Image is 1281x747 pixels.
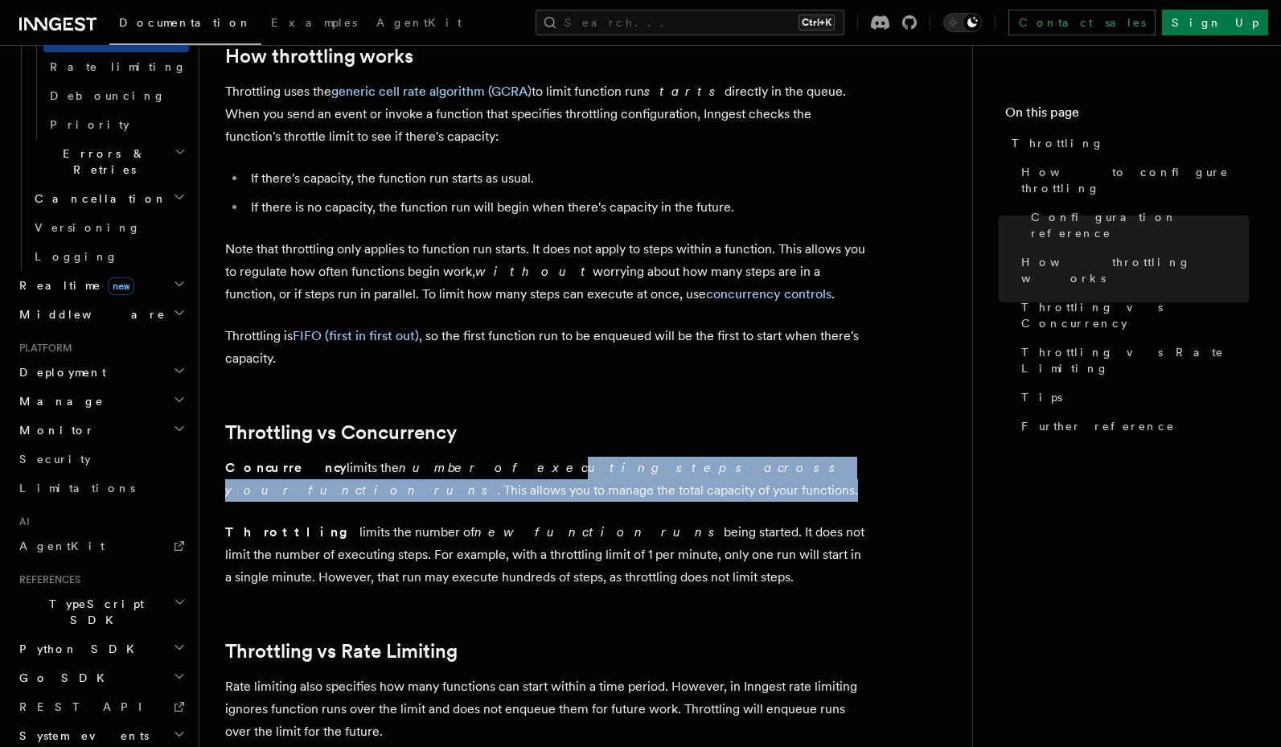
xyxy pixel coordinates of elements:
span: Errors & Retries [28,146,174,178]
em: without [475,264,593,279]
span: Examples [271,16,357,29]
span: new [108,277,134,295]
a: AgentKit [367,5,471,43]
span: Limitations [19,482,135,495]
a: Throttling vs Concurrency [1015,293,1249,338]
button: Realtimenew [13,271,189,300]
a: Security [13,445,189,474]
a: Versioning [28,213,189,242]
span: Logging [35,250,118,263]
span: Cancellation [28,191,167,207]
a: concurrency controls [706,286,831,302]
h4: On this page [1005,103,1249,129]
span: AI [13,515,30,528]
span: Throttling vs Concurrency [1021,299,1249,331]
a: FIFO (first in first out) [293,328,419,343]
a: Debouncing [43,81,189,110]
a: Rate limiting [43,52,189,81]
a: Throttling vs Rate Limiting [1015,338,1249,383]
span: Configuration reference [1031,209,1249,241]
a: Sign Up [1162,10,1268,35]
strong: Throttling [225,524,359,540]
button: Middleware [13,300,189,329]
strong: Concurrency [225,460,347,475]
a: Contact sales [1008,10,1156,35]
a: Priority [43,110,189,139]
button: Errors & Retries [28,139,189,184]
span: Debouncing [50,89,166,102]
button: Monitor [13,416,189,445]
em: number of executing steps across your function runs [225,460,844,498]
span: Middleware [13,306,166,322]
em: starts [644,84,725,99]
span: REST API [19,700,156,713]
span: System events [13,728,149,744]
em: new function runs [474,524,724,540]
span: Rate limiting [50,60,187,73]
a: generic cell rate algorithm (GCRA) [331,84,532,99]
span: Documentation [119,16,252,29]
a: Logging [28,242,189,271]
span: Versioning [35,221,141,234]
span: Platform [13,342,72,355]
button: TypeScript SDK [13,589,189,634]
button: Deployment [13,358,189,387]
a: Examples [261,5,367,43]
button: Go SDK [13,663,189,692]
a: Throttling vs Concurrency [225,421,457,444]
span: Python SDK [13,641,144,657]
p: limits the number of being started. It does not limit the number of executing steps. For example,... [225,521,868,589]
button: Toggle dark mode [943,13,982,32]
span: Further reference [1021,418,1175,434]
a: AgentKit [13,532,189,560]
li: If there is no capacity, the function run will begin when there's capacity in the future. [246,196,868,219]
a: Limitations [13,474,189,503]
a: Further reference [1015,412,1249,441]
li: If there's capacity, the function run starts as usual. [246,167,868,190]
span: Priority [50,118,129,131]
a: Throttling [1005,129,1249,158]
span: How throttling works [1021,254,1249,286]
span: Security [19,453,91,466]
p: Rate limiting also specifies how many functions can start within a time period. However, in Innge... [225,675,868,743]
a: REST API [13,692,189,721]
span: Monitor [13,422,95,438]
span: TypeScript SDK [13,596,174,628]
span: Throttling [1012,135,1104,151]
button: Manage [13,387,189,416]
a: Tips [1015,383,1249,412]
span: Manage [13,393,104,409]
a: Configuration reference [1024,203,1249,248]
p: limits the . This allows you to manage the total capacity of your functions. [225,457,868,502]
span: Go SDK [13,670,114,686]
span: Tips [1021,389,1062,405]
kbd: Ctrl+K [799,14,835,31]
span: Deployment [13,364,106,380]
span: How to configure throttling [1021,164,1249,196]
button: Cancellation [28,184,189,213]
a: Throttling vs Rate Limiting [225,640,458,663]
p: Throttling is , so the first function run to be enqueued will be the first to start when there's ... [225,325,868,370]
a: How throttling works [225,45,413,68]
a: Documentation [109,5,261,45]
button: Search...Ctrl+K [536,10,844,35]
span: Realtime [13,277,134,293]
button: Python SDK [13,634,189,663]
a: How to configure throttling [1015,158,1249,203]
span: AgentKit [376,16,462,29]
span: References [13,573,80,586]
span: AgentKit [19,540,105,552]
a: How throttling works [1015,248,1249,293]
p: Note that throttling only applies to function run starts. It does not apply to steps within a fun... [225,238,868,306]
p: Throttling uses the to limit function run directly in the queue. When you send an event or invoke... [225,80,868,148]
span: Throttling vs Rate Limiting [1021,344,1249,376]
